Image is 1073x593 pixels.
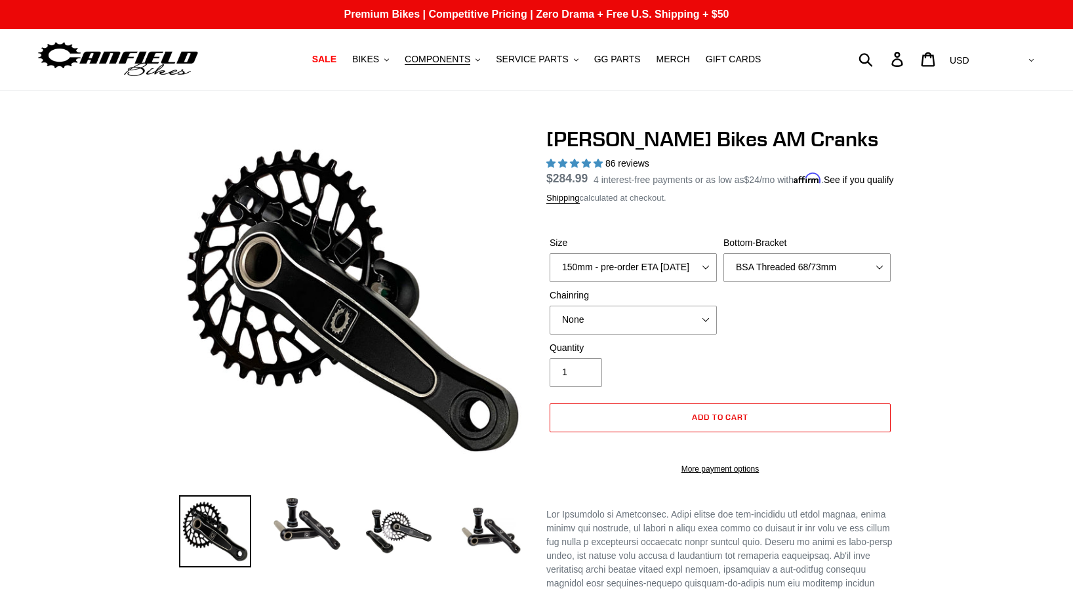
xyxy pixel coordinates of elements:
[546,193,580,204] a: Shipping
[650,51,697,68] a: MERCH
[605,158,649,169] span: 86 reviews
[588,51,647,68] a: GG PARTS
[744,174,759,185] span: $24
[489,51,584,68] button: SERVICE PARTS
[179,495,251,567] img: Load image into Gallery viewer, Canfield Bikes AM Cranks
[455,495,527,567] img: Load image into Gallery viewer, CANFIELD-AM_DH-CRANKS
[550,289,717,302] label: Chainring
[550,341,717,355] label: Quantity
[271,495,343,553] img: Load image into Gallery viewer, Canfield Cranks
[692,412,749,422] span: Add to cart
[312,54,336,65] span: SALE
[550,403,891,432] button: Add to cart
[405,54,470,65] span: COMPONENTS
[594,170,894,187] p: 4 interest-free payments or as low as /mo with .
[306,51,343,68] a: SALE
[706,54,761,65] span: GIFT CARDS
[794,173,821,184] span: Affirm
[346,51,395,68] button: BIKES
[363,495,435,567] img: Load image into Gallery viewer, Canfield Bikes AM Cranks
[546,127,894,152] h1: [PERSON_NAME] Bikes AM Cranks
[36,39,200,80] img: Canfield Bikes
[723,236,891,250] label: Bottom-Bracket
[546,172,588,185] span: $284.99
[352,54,379,65] span: BIKES
[546,158,605,169] span: 4.97 stars
[824,174,894,185] a: See if you qualify - Learn more about Affirm Financing (opens in modal)
[546,192,894,205] div: calculated at checkout.
[699,51,768,68] a: GIFT CARDS
[496,54,568,65] span: SERVICE PARTS
[550,463,891,475] a: More payment options
[398,51,487,68] button: COMPONENTS
[657,54,690,65] span: MERCH
[594,54,641,65] span: GG PARTS
[550,236,717,250] label: Size
[866,45,899,73] input: Search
